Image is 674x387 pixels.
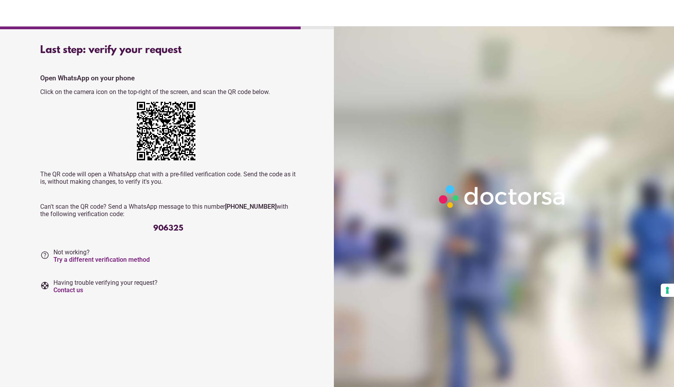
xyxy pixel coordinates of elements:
[53,279,158,294] span: Having trouble verifying your request?
[40,44,296,56] div: Last step: verify your request
[661,284,674,297] button: Your consent preferences for tracking technologies
[137,102,199,164] div: https://wa.me/+12673231263?text=My+request+verification+code+is+906325
[40,224,296,233] div: 906325
[40,203,296,218] p: Can't scan the QR code? Send a WhatsApp message to this number with the following verification code:
[53,286,83,294] a: Contact us
[137,102,195,160] img: 9UYpF0AAAAGSURBVAMAOIhkOTJP17MAAAAASUVORK5CYII=
[40,74,135,82] strong: Open WhatsApp on your phone
[40,88,296,96] p: Click on the camera icon on the top-right of the screen, and scan the QR code below.
[40,250,50,260] i: help
[40,281,50,290] i: support
[435,181,570,211] img: Logo-Doctorsa-trans-White-partial-flat.png
[225,203,277,210] strong: [PHONE_NUMBER]
[53,256,150,263] a: Try a different verification method
[53,249,150,263] span: Not working?
[40,170,296,185] p: The QR code will open a WhatsApp chat with a pre-filled verification code. Send the code as it is...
